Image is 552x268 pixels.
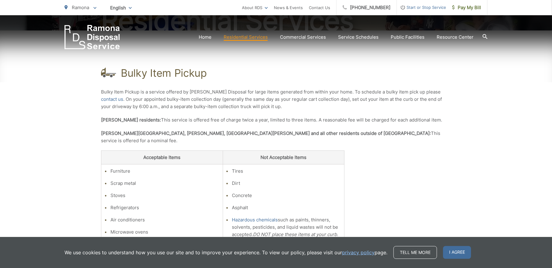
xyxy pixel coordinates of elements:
[242,4,268,11] a: About RDS
[199,33,211,41] a: Home
[280,33,326,41] a: Commercial Services
[101,130,431,136] strong: [PERSON_NAME][GEOGRAPHIC_DATA], [PERSON_NAME], [GEOGRAPHIC_DATA][PERSON_NAME] and all other resid...
[232,180,341,187] li: Dirt
[72,5,89,10] span: Ramona
[260,154,306,160] strong: Not Acceptable Items
[101,96,123,103] a: contact us
[65,25,120,49] a: EDCD logo. Return to the homepage.
[391,33,424,41] a: Public Facilities
[224,33,268,41] a: Residential Services
[110,216,220,224] li: Air conditioners
[437,33,473,41] a: Resource Center
[106,2,136,13] span: English
[101,88,451,110] p: Bulky Item Pickup is a service offered by [PERSON_NAME] Disposal for large items generated from w...
[232,216,341,238] li: such as paints, thinners, solvents, pesticides, and liquid wastes will not be accepted.
[342,249,375,256] a: privacy policy
[274,4,303,11] a: News & Events
[65,249,387,256] p: We use cookies to understand how you use our site and to improve your experience. To view our pol...
[253,231,338,237] em: DO NOT place these items at your curb.
[121,67,207,79] h1: Bulky Item Pickup
[393,246,437,259] a: Tell me more
[110,228,220,236] li: Microwave ovens
[110,204,220,211] li: Refrigerators
[110,192,220,199] li: Stoves
[309,4,330,11] a: Contact Us
[101,117,161,123] strong: [PERSON_NAME] residents:
[110,180,220,187] li: Scrap metal
[232,204,341,211] li: Asphalt
[110,167,220,175] li: Furniture
[232,216,278,224] a: Hazardous chemicals
[143,154,180,160] strong: Acceptable Items
[232,192,341,199] li: Concrete
[101,116,451,124] p: This service is offered free of charge twice a year, limited to three items. A reasonable fee wil...
[101,130,451,144] p: This service is offered for a nominal fee.
[232,167,341,175] li: Tires
[338,33,379,41] a: Service Schedules
[452,4,481,11] span: Pay My Bill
